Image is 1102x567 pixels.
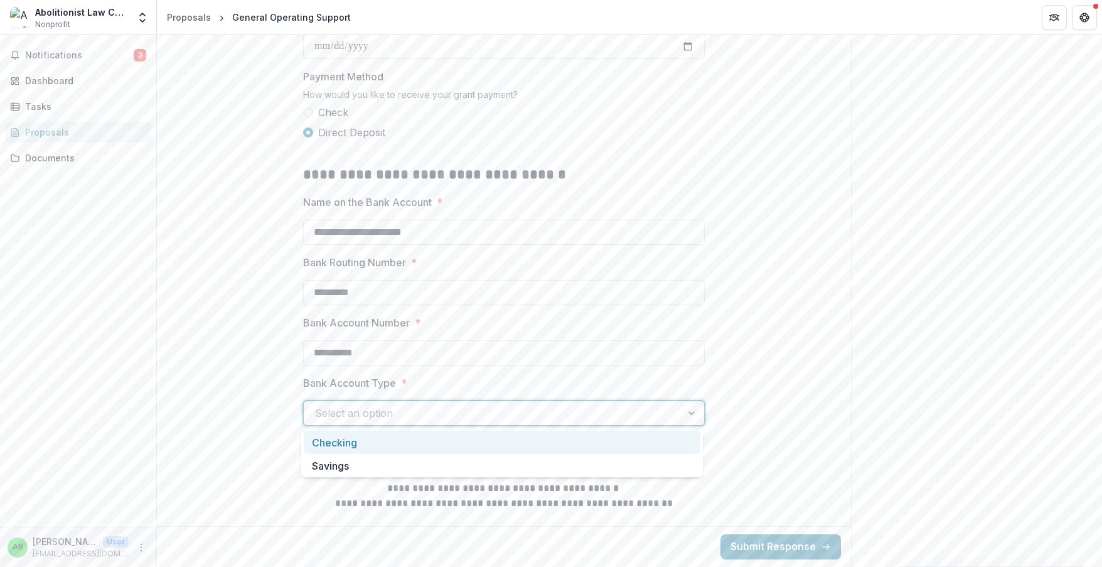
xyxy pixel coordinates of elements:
[5,96,151,117] a: Tasks
[25,126,141,139] div: Proposals
[5,45,151,65] button: Notifications3
[25,50,134,61] span: Notifications
[1042,5,1067,30] button: Partners
[25,100,141,113] div: Tasks
[33,535,98,548] p: [PERSON_NAME]
[303,89,705,105] div: How would you like to receive your grant payment?
[303,69,383,84] p: Payment Method
[103,536,129,548] p: User
[304,454,700,477] div: Savings
[303,315,410,330] p: Bank Account Number
[167,11,211,24] div: Proposals
[134,49,146,62] span: 3
[162,8,216,26] a: Proposals
[25,151,141,165] div: Documents
[232,11,351,24] div: General Operating Support
[13,543,23,551] div: Amber Black
[10,8,30,28] img: Abolitionist Law Center
[720,534,841,559] button: Submit Response
[1072,5,1097,30] button: Get Help
[134,5,151,30] button: Open entity switcher
[35,6,129,19] div: Abolitionist Law Center
[134,540,149,555] button: More
[301,431,703,477] div: Select options list
[35,19,70,30] span: Nonprofit
[25,74,141,87] div: Dashboard
[318,125,385,140] span: Direct Deposit
[303,375,396,391] p: Bank Account Type
[162,8,356,26] nav: breadcrumb
[33,548,129,559] p: [EMAIL_ADDRESS][DOMAIN_NAME]
[304,431,700,454] div: Checking
[5,148,151,168] a: Documents
[318,105,348,120] span: Check
[303,255,406,270] p: Bank Routing Number
[5,122,151,143] a: Proposals
[303,195,432,210] p: Name on the Bank Account
[5,70,151,91] a: Dashboard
